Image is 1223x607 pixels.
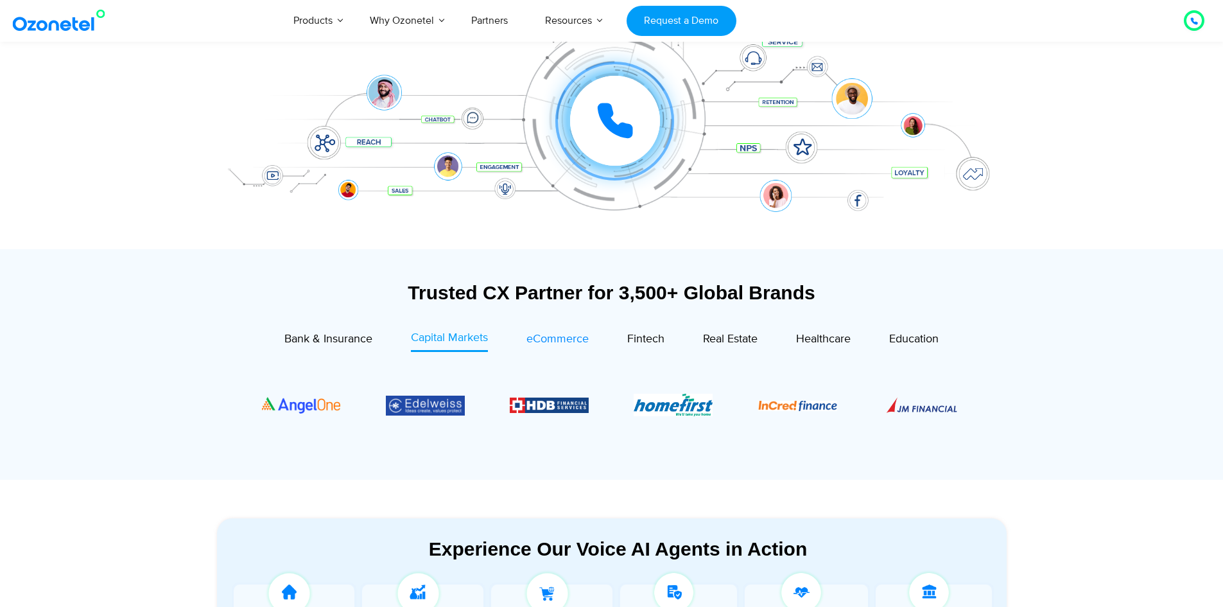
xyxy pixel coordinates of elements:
[796,330,851,352] a: Healthcare
[262,365,962,444] div: Image Carousel
[411,331,488,345] span: Capital Markets
[889,332,939,346] span: Education
[627,330,664,352] a: Fintech
[526,332,589,346] span: eCommerce
[284,332,372,346] span: Bank & Insurance
[411,330,488,352] a: Capital Markets
[796,332,851,346] span: Healthcare
[627,6,736,36] a: Request a Demo
[284,330,372,352] a: Bank & Insurance
[703,330,758,352] a: Real Estate
[627,332,664,346] span: Fintech
[526,330,589,352] a: eCommerce
[703,332,758,346] span: Real Estate
[230,538,1007,560] div: Experience Our Voice AI Agents in Action
[217,281,1007,304] div: Trusted CX Partner for 3,500+ Global Brands
[889,330,939,352] a: Education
